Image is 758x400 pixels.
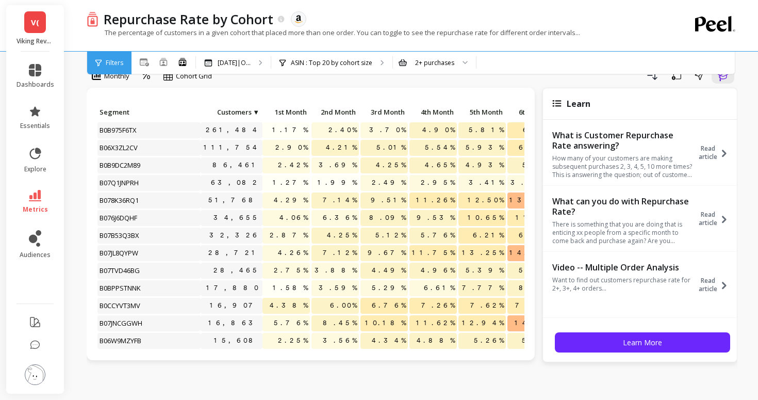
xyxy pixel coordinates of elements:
a: 34,655 [211,210,262,226]
span: 11.26% [414,193,457,208]
div: Toggle SortBy [262,105,311,121]
span: 12.50% [466,193,506,208]
div: Toggle SortBy [458,105,507,121]
span: B076J6DQHF [97,210,140,226]
span: 8.45% [321,315,359,331]
span: 7.62% [468,298,506,313]
span: 2.42% [276,157,310,173]
span: 4.26% [276,245,310,261]
span: explore [24,165,46,173]
span: B07TVD46BG [97,263,143,278]
span: 2.75% [272,263,310,278]
span: V( [31,17,39,28]
span: B06X3ZL2CV [97,140,141,155]
span: 2nd Month [314,108,356,116]
a: 15,608 [212,333,262,348]
span: 5.84% [517,263,555,278]
span: Monthly [104,71,129,81]
span: 5.81% [467,122,506,138]
span: 6th Month [509,108,552,116]
div: Toggle SortBy [409,105,458,121]
p: 3rd Month [360,105,408,119]
a: 51,768 [206,193,262,208]
span: 4.34% [370,333,408,348]
span: 5.39% [464,263,506,278]
span: 5.29% [370,280,408,296]
span: Filters [106,59,123,67]
span: 7.12% [321,245,359,261]
p: Repurchase Rate by Cohort [104,10,273,28]
p: What can you do with Repurchase Rate? [552,196,694,217]
p: There is something that you are doing that is enticing xx people from a specific month to come ba... [552,220,694,245]
span: B07Q1JNPRH [97,175,142,190]
span: 6.76% [370,298,408,313]
span: Customers [203,108,252,116]
span: 11.60% [514,210,555,226]
span: 4th Month [411,108,454,116]
div: Toggle SortBy [97,105,146,121]
span: 6.59% [517,228,555,243]
span: 6.55% [521,122,555,138]
span: 9.67% [366,245,408,261]
span: 6.36% [321,210,359,226]
span: Learn [567,98,590,109]
span: 3.56% [321,333,359,348]
a: 17,880 [204,280,262,296]
span: B07JNCGGWH [97,315,145,331]
span: 13.35% [507,193,557,208]
span: 8.09% [367,210,408,226]
p: The percentage of customers in a given cohort that placed more than one order. You can toggle to ... [87,28,580,37]
span: 3.88% [312,263,359,278]
p: How many of your customers are making subsequent purchases 2, 3, 4, 5, 10 more times? This is ans... [552,154,694,179]
span: 7.96% [513,298,555,313]
span: 1.58% [271,280,310,296]
span: 5.61% [520,333,555,348]
span: 14.39% [507,245,557,261]
button: Read article [697,129,734,177]
span: Read article [697,277,719,293]
span: 2.49% [370,175,408,190]
span: 10.65% [466,210,506,226]
span: 13.25% [460,245,506,261]
span: 4.25% [374,157,408,173]
span: 1st Month [265,108,307,116]
span: 7.77% [460,280,506,296]
a: 28,465 [211,263,262,278]
p: Segment [97,105,201,119]
span: 5.76% [272,315,310,331]
span: metrics [23,205,48,214]
span: 9.53% [415,210,457,226]
a: 16,907 [208,298,262,313]
span: audiences [20,251,51,259]
div: Toggle SortBy [507,105,556,121]
a: 32,326 [207,228,262,243]
span: 8.64% [517,280,555,296]
span: essentials [20,122,50,130]
p: What is Customer Repurchase Rate answering? [552,130,694,151]
span: 5.01% [374,140,408,155]
span: 4.88% [415,333,457,348]
span: 2.90% [273,140,310,155]
span: 4.96% [419,263,457,278]
span: 4.90% [420,122,457,138]
span: 3.70% [367,122,408,138]
span: 2.87% [268,228,310,243]
span: B0B975F6TX [97,122,140,138]
span: Learn More [623,338,662,347]
span: 4.29% [272,193,310,208]
a: 63,082 [209,175,262,190]
p: 6th Month [507,105,555,119]
span: 1.17% [270,122,310,138]
span: 10.18% [363,315,408,331]
span: 7.26% [419,298,457,313]
a: 86,461 [210,157,262,173]
span: 3.59% [317,280,359,296]
span: 11.62% [414,315,457,331]
p: ASIN : Top 20 by cohort size [291,59,372,67]
img: api.amazon.svg [294,14,303,24]
a: 111,754 [202,140,262,155]
a: 28,721 [206,245,262,261]
p: 5th Month [458,105,506,119]
span: 9.51% [369,193,408,208]
span: 5.12% [373,228,408,243]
